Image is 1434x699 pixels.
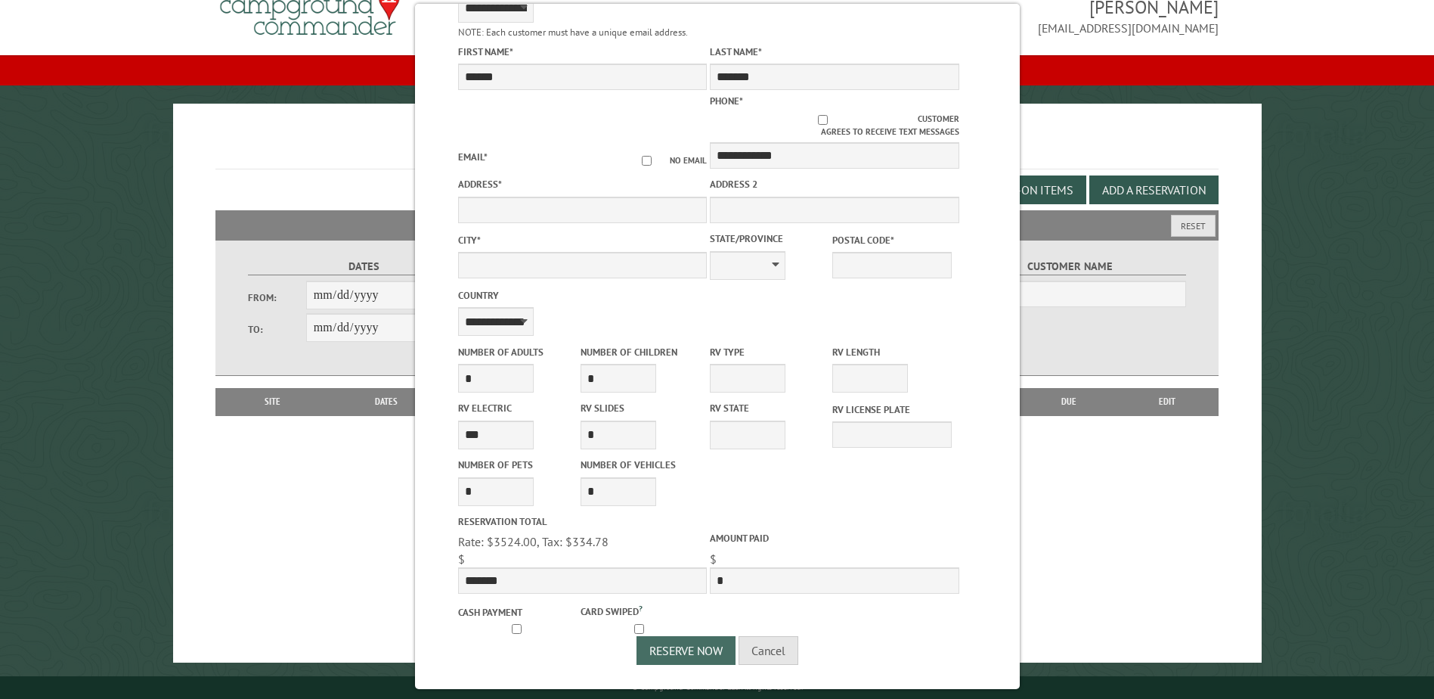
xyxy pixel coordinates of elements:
[955,258,1185,275] label: Customer Name
[832,345,952,359] label: RV Length
[636,636,736,665] button: Reserve Now
[215,210,1218,239] h2: Filters
[248,258,479,275] label: Dates
[457,45,706,59] label: First Name
[580,401,699,415] label: RV Slides
[710,345,829,359] label: RV Type
[457,345,577,359] label: Number of Adults
[580,345,699,359] label: Number of Children
[223,388,321,415] th: Site
[624,156,670,166] input: No email
[728,115,918,125] input: Customer agrees to receive text messages
[624,154,707,167] label: No email
[710,551,717,567] span: $
[710,401,829,415] label: RV State
[457,605,577,620] label: Cash payment
[956,176,1086,204] button: Edit Add-on Items
[248,290,305,305] label: From:
[710,231,829,246] label: State/Province
[457,534,608,549] span: Rate: $3524.00, Tax: $334.78
[457,514,706,529] label: Reservation Total
[457,401,577,415] label: RV Electric
[580,458,699,472] label: Number of Vehicles
[1089,176,1219,204] button: Add a Reservation
[739,636,798,665] button: Cancel
[1171,215,1216,237] button: Reset
[632,682,803,692] small: © Campground Commander LLC. All rights reserved.
[248,322,305,337] label: To:
[457,551,464,567] span: $
[457,177,706,191] label: Address
[580,602,699,619] label: Card swiped
[710,113,959,138] label: Customer agrees to receive text messages
[457,151,487,163] label: Email
[457,288,706,303] label: Country
[832,233,952,247] label: Postal Code
[322,388,451,415] th: Dates
[710,177,959,191] label: Address 2
[215,128,1218,169] h1: Reservations
[710,531,959,545] label: Amount paid
[457,26,687,39] small: NOTE: Each customer must have a unique email address.
[457,458,577,472] label: Number of Pets
[710,95,743,107] label: Phone
[710,45,959,59] label: Last Name
[1117,388,1219,415] th: Edit
[638,603,642,614] a: ?
[1021,388,1117,415] th: Due
[457,233,706,247] label: City
[832,402,952,417] label: RV License Plate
